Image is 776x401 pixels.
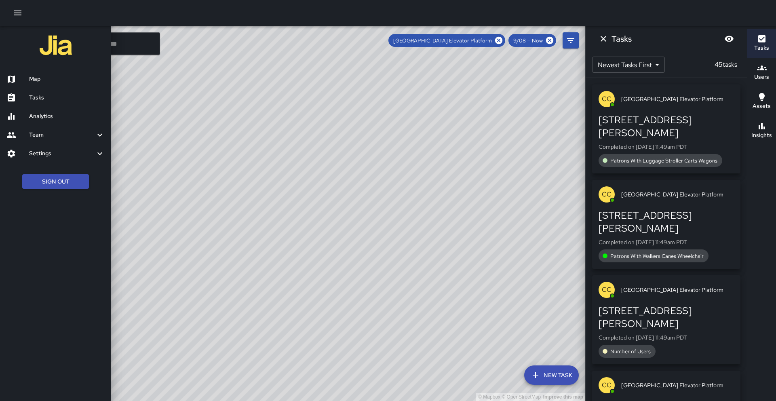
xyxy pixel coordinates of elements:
div: [STREET_ADDRESS][PERSON_NAME] [599,209,734,235]
button: Dismiss [595,31,612,47]
h6: Analytics [29,112,105,121]
h6: Tasks [29,93,105,102]
p: Completed on [DATE] 11:49am PDT [599,143,734,151]
h6: Map [29,75,105,84]
div: Newest Tasks First [592,57,665,73]
span: [GEOGRAPHIC_DATA] Elevator Platform [621,95,734,103]
h6: Assets [753,102,771,111]
p: CC [602,285,612,295]
div: [STREET_ADDRESS][PERSON_NAME] [599,304,734,330]
p: Completed on [DATE] 11:49am PDT [599,238,734,246]
button: Sign Out [22,174,89,189]
button: New Task [524,365,579,385]
span: Patrons With Walkers Canes Wheelchair [605,253,709,260]
span: [GEOGRAPHIC_DATA] Elevator Platform [621,286,734,294]
p: 45 tasks [711,60,740,70]
button: Blur [721,31,737,47]
h6: Insights [751,131,772,140]
span: Number of Users [605,348,656,355]
span: [GEOGRAPHIC_DATA] Elevator Platform [621,190,734,198]
p: CC [602,190,612,199]
img: jia-logo [40,29,72,61]
h6: Tasks [612,32,632,45]
p: CC [602,380,612,390]
div: [STREET_ADDRESS][PERSON_NAME] [599,114,734,139]
p: Completed on [DATE] 11:49am PDT [599,333,734,342]
h6: Tasks [754,44,769,53]
span: [GEOGRAPHIC_DATA] Elevator Platform [621,381,734,389]
h6: Users [754,73,769,82]
span: Patrons With Luggage Stroller Carts Wagons [605,157,722,164]
h6: Settings [29,149,95,158]
p: CC [602,94,612,104]
h6: Team [29,131,95,139]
